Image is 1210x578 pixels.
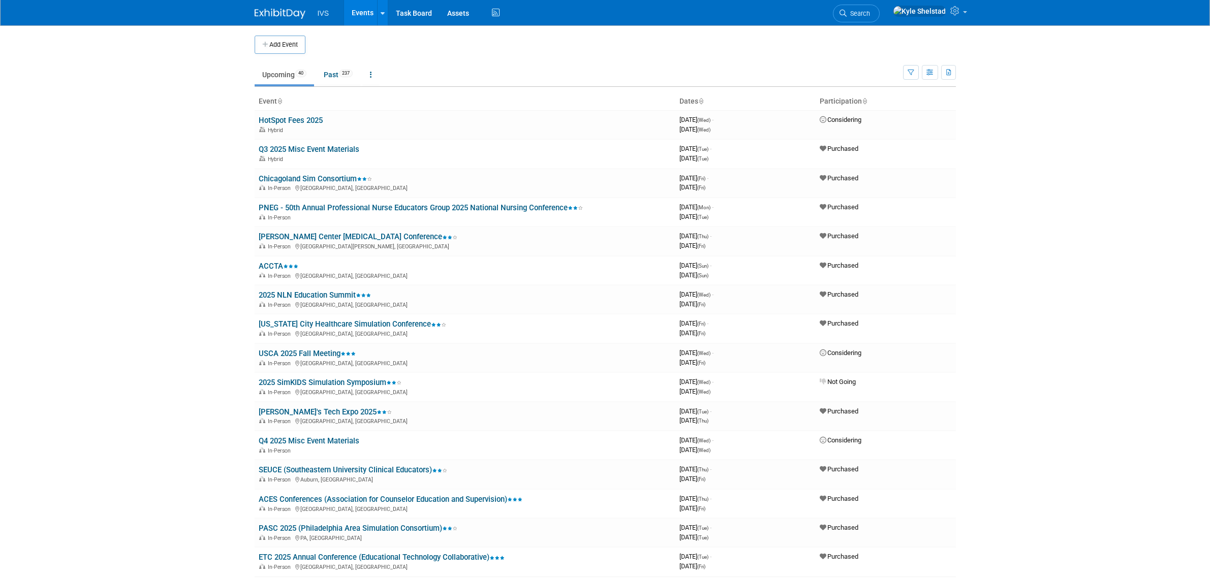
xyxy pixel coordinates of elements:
span: In-Person [268,564,294,570]
span: In-Person [268,535,294,541]
img: In-Person Event [259,476,265,481]
span: In-Person [268,389,294,396]
span: (Wed) [697,350,710,356]
a: [PERSON_NAME] Center [MEDICAL_DATA] Conference [259,232,457,241]
span: Purchased [820,524,858,531]
img: In-Person Event [259,447,265,453]
span: - [707,319,708,327]
span: [DATE] [679,349,713,357]
img: Hybrid Event [259,127,265,132]
span: Hybrid [268,127,286,134]
a: [US_STATE] City Healthcare Simulation Conference [259,319,446,329]
span: [DATE] [679,232,711,240]
span: Purchased [820,174,858,182]
span: [DATE] [679,553,711,560]
span: - [710,262,711,269]
span: In-Person [268,302,294,308]
span: In-Person [268,476,294,483]
img: In-Person Event [259,185,265,190]
span: (Thu) [697,467,708,472]
span: Not Going [820,378,856,386]
span: (Wed) [697,117,710,123]
span: - [710,232,711,240]
img: In-Person Event [259,273,265,278]
span: (Wed) [697,447,710,453]
span: (Fri) [697,564,705,569]
span: In-Person [268,447,294,454]
span: (Fri) [697,185,705,190]
span: [DATE] [679,319,708,327]
span: [DATE] [679,154,708,162]
span: (Wed) [697,379,710,385]
span: (Tue) [697,554,708,560]
span: Purchased [820,407,858,415]
a: PNEG - 50th Annual Professional Nurse Educators Group 2025 National Nursing Conference [259,203,583,212]
span: In-Person [268,273,294,279]
img: In-Person Event [259,389,265,394]
a: USCA 2025 Fall Meeting [259,349,356,358]
span: Purchased [820,291,858,298]
span: [DATE] [679,262,711,269]
span: [DATE] [679,174,708,182]
a: 2025 SimKIDS Simulation Symposium [259,378,401,387]
span: Purchased [820,203,858,211]
span: (Fri) [697,360,705,366]
span: Considering [820,436,861,444]
a: Sort by Event Name [277,97,282,105]
div: [GEOGRAPHIC_DATA], [GEOGRAPHIC_DATA] [259,416,671,425]
span: [DATE] [679,407,711,415]
span: - [710,524,711,531]
span: [DATE] [679,562,705,570]
div: PA, [GEOGRAPHIC_DATA] [259,533,671,541]
img: In-Person Event [259,302,265,307]
span: [DATE] [679,446,710,454]
span: [DATE] [679,524,711,531]
div: [GEOGRAPHIC_DATA], [GEOGRAPHIC_DATA] [259,359,671,367]
a: Search [833,5,880,22]
span: (Tue) [697,214,708,220]
a: ACES Conferences (Association for Counselor Education and Supervision) [259,495,522,504]
span: (Tue) [697,146,708,152]
span: - [712,349,713,357]
span: - [712,116,713,123]
span: 237 [339,70,353,77]
span: (Fri) [697,506,705,511]
span: - [710,407,711,415]
span: [DATE] [679,465,711,473]
span: (Sun) [697,263,708,269]
span: (Fri) [697,176,705,181]
span: - [710,145,711,152]
span: [DATE] [679,533,708,541]
img: In-Person Event [259,214,265,219]
span: Purchased [820,553,858,560]
a: ETC 2025 Annual Conference (Educational Technology Collaborative) [259,553,505,562]
span: [DATE] [679,271,708,279]
span: [DATE] [679,475,705,483]
span: (Fri) [697,331,705,336]
a: Q4 2025 Misc Event Materials [259,436,359,445]
span: Purchased [820,145,858,152]
div: [GEOGRAPHIC_DATA], [GEOGRAPHIC_DATA] [259,388,671,396]
span: (Tue) [697,409,708,414]
span: In-Person [268,360,294,367]
span: (Wed) [697,389,710,395]
span: - [712,291,713,298]
span: In-Person [268,214,294,221]
span: [DATE] [679,504,705,512]
span: 40 [295,70,306,77]
span: [DATE] [679,242,705,249]
span: Purchased [820,495,858,502]
a: Sort by Participation Type [862,97,867,105]
img: Hybrid Event [259,156,265,161]
span: (Wed) [697,438,710,443]
span: [DATE] [679,213,708,220]
span: (Tue) [697,535,708,540]
span: [DATE] [679,329,705,337]
span: [DATE] [679,359,705,366]
img: In-Person Event [259,331,265,336]
span: (Sun) [697,273,708,278]
span: In-Person [268,418,294,425]
span: Purchased [820,262,858,269]
span: Considering [820,116,861,123]
span: (Fri) [697,321,705,327]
